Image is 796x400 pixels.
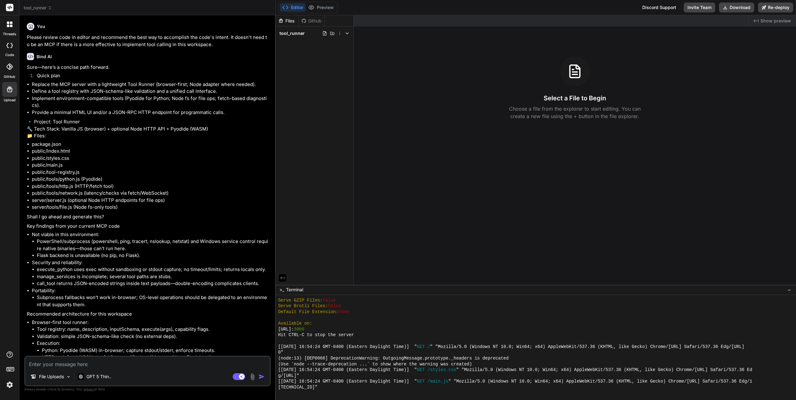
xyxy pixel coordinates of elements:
div: Discord Support [638,2,680,12]
span: GET [417,379,425,384]
li: Not viable in this environment: [32,231,269,259]
button: Invite Team [684,2,715,12]
img: GPT 5 Thinking High [78,374,84,379]
span: / [427,344,430,350]
span: 0" [278,350,284,355]
span: none [338,309,349,315]
li: Validation: simple JSON-schema-like check (no external deps). [37,333,269,340]
li: Implement environment-compatible tools (Pyodide for Python; Node fs for file ops; fetch-based dia... [32,95,269,109]
li: Provide a minimal HTML UI and/or a JSON-RPC HTTP endpoint for programmatic calls. [32,109,269,116]
p: Shall I go ahead and generate this? [27,213,269,221]
li: Python: Pyodide (WASM) in-browser; capture stdout/stderr, enforce timeouts. [42,347,269,354]
p: Recommended architecture for this workspace [27,311,269,318]
li: Tool registry: name, description, inputSchema, execute(args), capability flags. [37,326,269,333]
span: [[DATE] 16:54:24 GMT-0400 (Eastern Daylight Time)] " [278,367,417,373]
p: Please review code in editor and recommend the best way to accomplish the code's intent. It doesn... [27,34,269,48]
li: public/tools/network.js (latency/checks via fetch/WebSocket) [32,190,269,197]
li: Quick plan [32,72,269,81]
span: tool_runner [279,30,305,36]
li: public/main.js [32,162,269,169]
li: public/styles.css [32,155,269,162]
p: Key findings from your current MCP code [27,223,269,230]
li: public/tools/python.js (Pyodide) [32,176,269,183]
p: GPT 5 Thin.. [86,374,111,380]
div: Github [299,18,324,24]
span: (Use `node --trace-deprecation ...` to show where the warning was created) [278,361,472,367]
span: Serve Brotli Files: [278,303,328,309]
h6: You [37,23,45,30]
span: false [323,298,336,303]
span: [[DATE] 16:54:24 GMT-0400 (Eastern Daylight Time)] " [278,344,417,350]
li: execute_python uses exec without sandboxing or stdout capture; no timeout/limits; returns locals ... [37,266,269,273]
span: privacy [84,387,95,391]
li: HTTP tool: fetch/JSON; useful for your “flask_api” intent without Flask locally. [42,354,269,361]
span: " "Mozilla/5.0 (Windows NT 10.0; Win64; x64) AppleWebKit/537.36 (KHTML, like Gecko) Chrome/[URL] ... [449,379,752,384]
img: settings [4,379,15,390]
li: public/index.html [32,148,269,155]
span: tool_runner [24,5,52,11]
button: Editor [280,3,306,12]
label: Upload [4,98,16,103]
span: [URL]: [278,326,294,332]
p: Always double-check its answers. Your in Bind [24,386,271,392]
li: manage_services is incomplete; several tool paths are stubs. [37,273,269,280]
button: Download [719,2,754,12]
li: call_tool returns JSON-encoded strings inside text payloads—double-encoding complicates clients. [37,280,269,287]
span: /styles.css [427,367,456,373]
li: Browser-first tool runner: [32,319,269,375]
li: server/server.js (optional Node HTTP endpoints for file ops) [32,197,269,204]
span: /main.js [427,379,448,384]
li: Execution: [37,340,269,375]
span: Hit CTRL-C to stop the server [278,332,354,338]
span: false [328,303,341,309]
img: icon [259,374,265,380]
label: GitHub [4,74,15,79]
p: File Uploads [39,374,64,380]
button: Re-deploy [758,2,793,12]
span: GET [417,367,425,373]
span: Show preview [760,18,791,24]
span: GET [417,344,425,350]
button: − [786,285,792,295]
li: Security and reliability: [32,259,269,287]
li: Flask backend is unavailable (no pip, no Flask). [37,252,269,259]
li: Define a tool registry with JSON-schema-like validation and a unified call interface. [32,88,269,95]
button: Preview [306,3,336,12]
p: Choose a file from the explorer to start editing. You can create a new file using the + button in... [505,105,645,120]
span: Default File Extension: [278,309,338,315]
span: Terminal [286,287,303,293]
span: (node:13) [DEP0066] DeprecationWarning: OutgoingMessage.prototype._headers is deprecated [278,355,509,361]
span: 3000 [294,326,304,332]
label: code [5,52,14,58]
span: [TECHNICAL_ID]" [278,384,318,390]
span: Available on: [278,321,312,326]
li: Replace the MCP server with a lightweight Tool Runner (browser-first; Node adapter where needed). [32,81,269,88]
span: " "Mozilla/5.0 (Windows NT 10.0; Win64; x64) AppleWebKit/537.36 (KHTML, like Gecko) Chrome/[URL] ... [430,344,745,350]
span: [[DATE] 16:54:24 GMT-0400 (Eastern Daylight Time)] " [278,379,417,384]
h6: Bind AI [36,54,52,60]
li: PowerShell/subprocess (powershell, ping, tracert, nslookup, netstat) and Windows service control ... [37,238,269,252]
li: Portability: [32,287,269,308]
h3: Select a File to Begin [544,94,606,102]
span: Serve GZIP Files: [278,298,323,303]
li: package.json [32,141,269,148]
li: public/tools/http.js (HTTP/fetch tool) [32,183,269,190]
label: threads [3,31,16,37]
li: server/tools/file.js (Node fs-only tools) [32,204,269,211]
span: " "Mozilla/5.0 (Windows NT 10.0; Win64; x64) AppleWebKit/537.36 (KHTML, like Gecko) Chrome/[URL] ... [456,367,752,373]
p: 🔹 Project: Tool Runner 🔧 Tech Stack: Vanilla JS (browser) + optional Node HTTP API + Pyodide (WAS... [27,118,269,140]
li: public/tool-registry.js [32,169,269,176]
div: Files [276,18,298,24]
span: g/[URL]" [278,373,299,379]
span: >_ [279,287,284,293]
img: attachment [249,373,256,380]
li: Subprocess fallbacks won’t work in-browser; OS-level operations should be delegated to an environ... [37,294,269,308]
p: Sure—here’s a concise path forward. [27,64,269,71]
span: − [788,287,791,293]
img: Pick Models [66,374,71,379]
